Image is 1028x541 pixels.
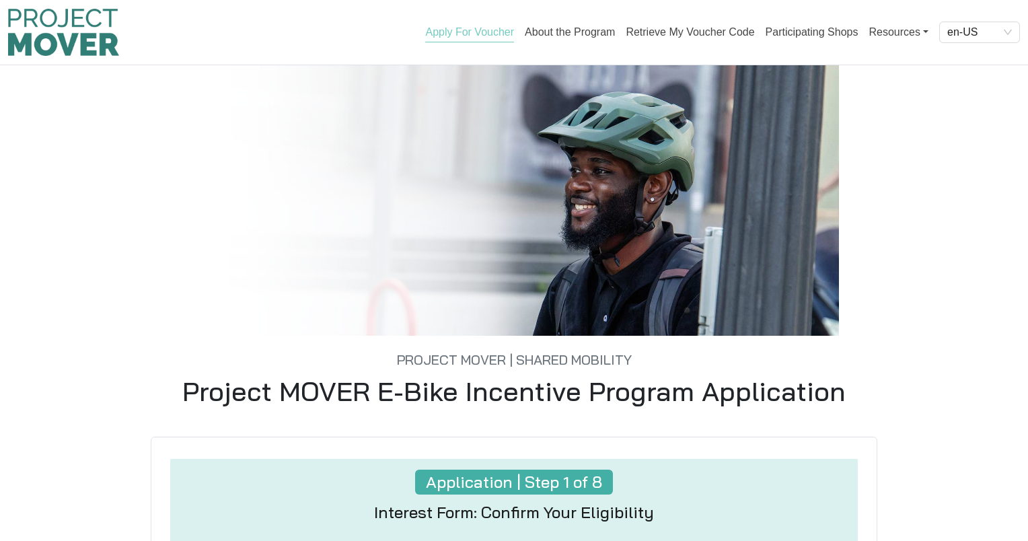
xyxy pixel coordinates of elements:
[947,22,1012,42] span: en-US
[425,26,514,42] a: Apply For Voucher
[86,375,942,407] h1: Project MOVER E-Bike Incentive Program Application
[626,26,754,38] a: Retrieve My Voucher Code
[86,336,942,368] h5: Project MOVER | Shared Mobility
[869,19,928,46] a: Resources
[415,470,613,495] h4: Application | Step 1 of 8
[86,65,942,336] img: Consumer0.jpg
[8,9,119,56] img: Program logo
[374,503,654,522] h4: Interest Form: Confirm Your Eligibility
[525,26,615,38] a: About the Program
[766,26,858,38] a: Participating Shops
